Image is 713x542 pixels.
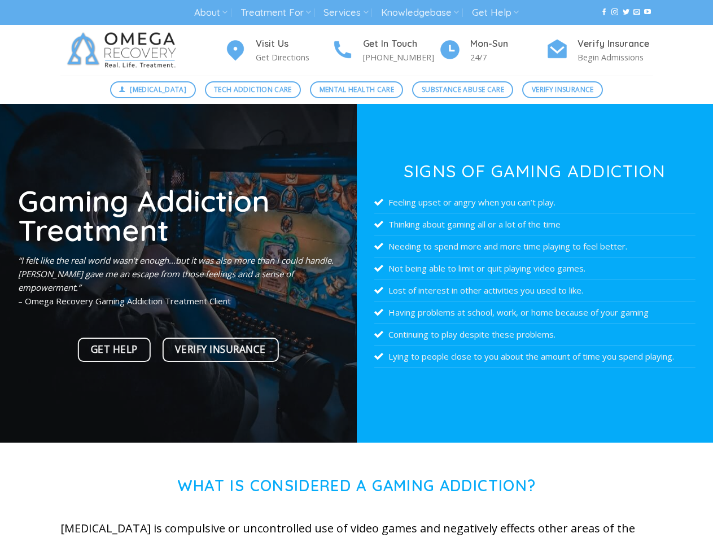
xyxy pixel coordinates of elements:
[194,2,228,23] a: About
[623,8,629,16] a: Follow on Twitter
[381,2,459,23] a: Knowledgebase
[310,81,403,98] a: Mental Health Care
[601,8,607,16] a: Follow on Facebook
[18,253,339,308] p: – Omega Recovery Gaming Addiction Treatment Client
[374,235,695,257] li: Needing to spend more and more time playing to feel better.
[578,51,653,64] p: Begin Admissions
[374,213,695,235] li: Thinking about gaming all or a lot of the time
[256,37,331,51] h4: Visit Us
[546,37,653,64] a: Verify Insurance Begin Admissions
[256,51,331,64] p: Get Directions
[110,81,196,98] a: [MEDICAL_DATA]
[374,191,695,213] li: Feeling upset or angry when you can’t play.
[363,51,439,64] p: [PHONE_NUMBER]
[18,186,339,245] h1: Gaming Addiction Treatment
[130,84,186,95] span: [MEDICAL_DATA]
[363,37,439,51] h4: Get In Touch
[240,2,311,23] a: Treatment For
[224,37,331,64] a: Visit Us Get Directions
[214,84,292,95] span: Tech Addiction Care
[331,37,439,64] a: Get In Touch [PHONE_NUMBER]
[412,81,513,98] a: Substance Abuse Care
[422,84,504,95] span: Substance Abuse Care
[532,84,594,95] span: Verify Insurance
[91,342,138,357] span: Get Help
[578,37,653,51] h4: Verify Insurance
[633,8,640,16] a: Send us an email
[374,324,695,346] li: Continuing to play despite these problems.
[78,338,151,362] a: Get Help
[374,301,695,324] li: Having problems at school, work, or home because of your gaming
[18,255,334,293] em: “I felt like the real world wasn’t enough…but it was also more than I could handle. [PERSON_NAME]...
[320,84,394,95] span: Mental Health Care
[175,342,265,357] span: Verify Insurance
[374,279,695,301] li: Lost of interest in other activities you used to like.
[205,81,301,98] a: Tech Addiction Care
[470,51,546,64] p: 24/7
[472,2,519,23] a: Get Help
[60,25,187,76] img: Omega Recovery
[611,8,618,16] a: Follow on Instagram
[374,257,695,279] li: Not being able to limit or quit playing video games.
[163,338,279,362] a: Verify Insurance
[60,477,653,495] h1: What is Considered a Gaming Addiction?
[522,81,603,98] a: Verify Insurance
[374,163,695,180] h3: Signs of Gaming Addiction
[374,346,695,368] li: Lying to people close to you about the amount of time you spend playing.
[470,37,546,51] h4: Mon-Sun
[644,8,651,16] a: Follow on YouTube
[323,2,368,23] a: Services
